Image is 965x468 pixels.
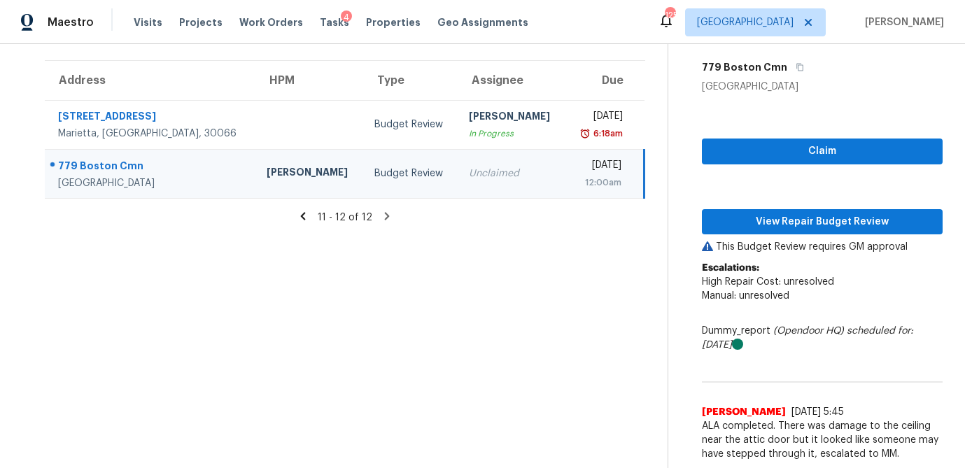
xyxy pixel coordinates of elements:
[859,15,944,29] span: [PERSON_NAME]
[702,240,943,254] p: This Budget Review requires GM approval
[374,118,446,132] div: Budget Review
[363,61,458,100] th: Type
[267,165,352,183] div: [PERSON_NAME]
[318,213,372,222] span: 11 - 12 of 12
[58,127,244,141] div: Marietta, [GEOGRAPHIC_DATA], 30066
[469,109,554,127] div: [PERSON_NAME]
[702,291,789,301] span: Manual: unresolved
[702,405,786,419] span: [PERSON_NAME]
[134,15,162,29] span: Visits
[591,127,623,141] div: 6:18am
[577,158,622,176] div: [DATE]
[58,159,244,176] div: 779 Boston Cmn
[702,209,943,235] button: View Repair Budget Review
[702,324,943,352] div: Dummy_report
[48,15,94,29] span: Maestro
[713,213,931,231] span: View Repair Budget Review
[702,80,943,94] div: [GEOGRAPHIC_DATA]
[341,10,352,24] div: 4
[697,15,794,29] span: [GEOGRAPHIC_DATA]
[320,17,349,27] span: Tasks
[469,127,554,141] div: In Progress
[787,55,806,80] button: Copy Address
[437,15,528,29] span: Geo Assignments
[773,326,844,336] i: (Opendoor HQ)
[702,60,787,74] h5: 779 Boston Cmn
[665,8,675,22] div: 125
[702,263,759,273] b: Escalations:
[579,127,591,141] img: Overdue Alarm Icon
[239,15,303,29] span: Work Orders
[577,176,622,190] div: 12:00am
[58,176,244,190] div: [GEOGRAPHIC_DATA]
[791,407,844,417] span: [DATE] 5:45
[366,15,421,29] span: Properties
[702,419,943,461] span: ALA completed. There was damage to the ceiling near the attic door but it looked like someone may...
[702,277,834,287] span: High Repair Cost: unresolved
[577,109,623,127] div: [DATE]
[374,166,446,180] div: Budget Review
[565,61,644,100] th: Due
[469,166,554,180] div: Unclaimed
[713,143,931,160] span: Claim
[458,61,565,100] th: Assignee
[45,61,255,100] th: Address
[702,139,943,164] button: Claim
[58,109,244,127] div: [STREET_ADDRESS]
[179,15,223,29] span: Projects
[255,61,363,100] th: HPM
